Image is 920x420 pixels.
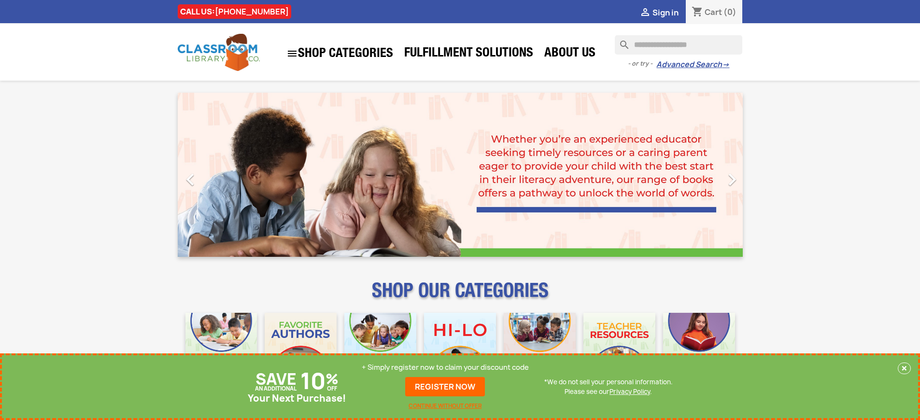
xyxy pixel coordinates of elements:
i:  [720,168,744,192]
p: SHOP OUR CATEGORIES [178,288,743,305]
i: search [615,35,626,47]
span: - or try - [628,59,656,69]
span: Cart [705,7,722,17]
span: → [722,60,729,70]
img: Classroom Library Company [178,34,260,71]
i:  [178,168,202,192]
img: CLC_Dyslexia_Mobile.jpg [663,313,735,385]
i:  [286,48,298,59]
span: (0) [723,7,736,17]
a: [PHONE_NUMBER] [215,6,289,17]
a: Next [658,93,743,257]
span: Sign in [652,7,679,18]
div: CALL US: [178,4,291,19]
img: CLC_Phonics_And_Decodables_Mobile.jpg [344,313,416,385]
img: CLC_Fiction_Nonfiction_Mobile.jpg [504,313,576,385]
img: CLC_Bulk_Mobile.jpg [185,313,257,385]
a: Previous [178,93,263,257]
img: CLC_Favorite_Authors_Mobile.jpg [265,313,337,385]
input: Search [615,35,742,55]
a: About Us [539,44,600,64]
img: CLC_Teacher_Resources_Mobile.jpg [583,313,655,385]
img: CLC_HiLo_Mobile.jpg [424,313,496,385]
a: Fulfillment Solutions [399,44,538,64]
i: shopping_cart [692,7,703,18]
ul: Carousel container [178,93,743,257]
a: Advanced Search→ [656,60,729,70]
a: SHOP CATEGORIES [282,43,398,64]
a:  Sign in [639,7,679,18]
i:  [639,7,651,19]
